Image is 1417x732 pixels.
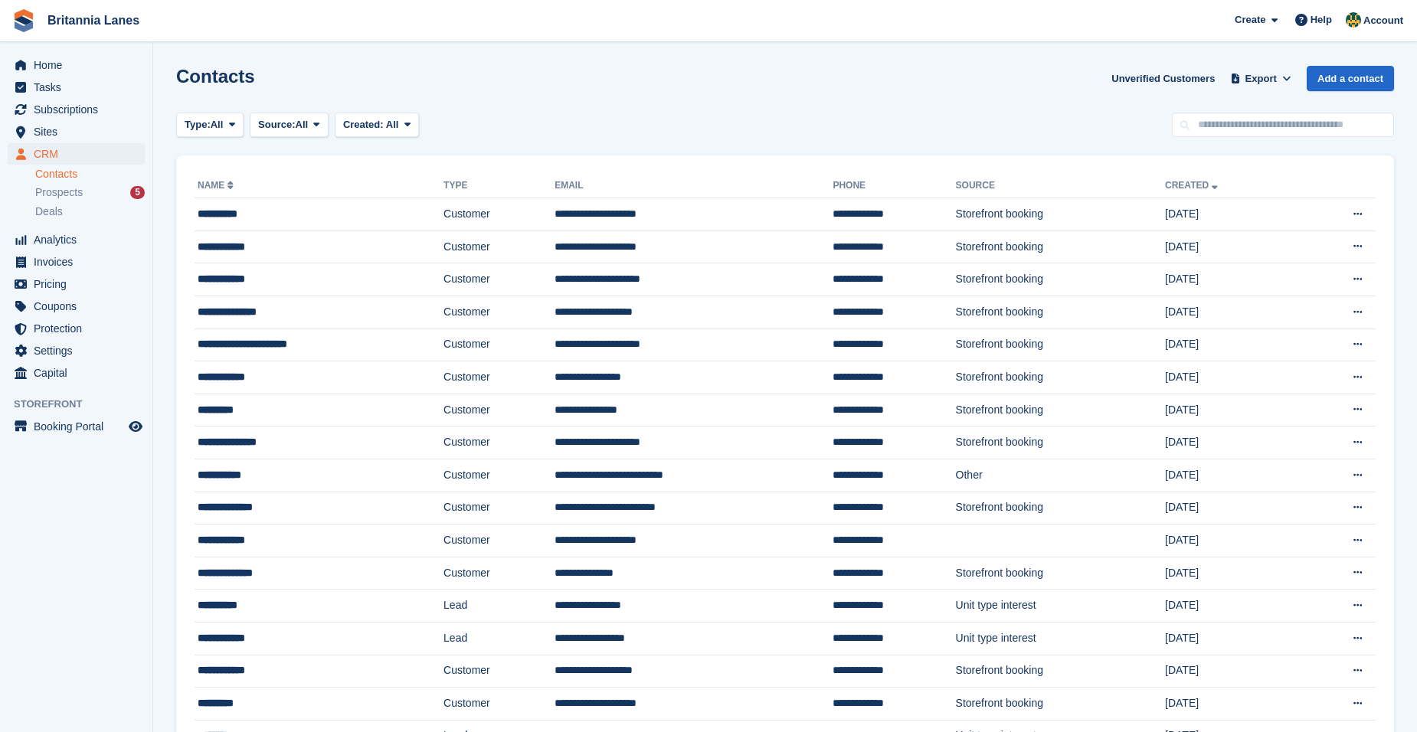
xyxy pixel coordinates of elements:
h1: Contacts [176,66,255,87]
td: [DATE] [1165,361,1299,394]
td: Storefront booking [956,296,1165,328]
button: Type: All [176,113,244,138]
td: [DATE] [1165,622,1299,655]
a: menu [8,54,145,76]
td: Unit type interest [956,590,1165,623]
span: Analytics [34,229,126,250]
th: Phone [833,174,955,198]
span: Sites [34,121,126,142]
a: menu [8,251,145,273]
td: Customer [443,328,555,361]
span: Settings [34,340,126,361]
span: All [386,119,399,130]
span: Storefront [14,397,152,412]
a: Created [1165,180,1221,191]
a: menu [8,121,145,142]
div: 5 [130,186,145,199]
td: Storefront booking [956,492,1165,524]
a: Name [198,180,237,191]
span: Pricing [34,273,126,295]
a: Contacts [35,167,145,181]
td: Customer [443,459,555,492]
a: menu [8,318,145,339]
th: Email [555,174,833,198]
td: Unit type interest [956,622,1165,655]
a: menu [8,273,145,295]
td: [DATE] [1165,426,1299,459]
td: Customer [443,492,555,524]
a: menu [8,99,145,120]
span: Help [1311,12,1332,28]
td: [DATE] [1165,655,1299,688]
td: [DATE] [1165,198,1299,231]
td: Customer [443,198,555,231]
td: Customer [443,688,555,721]
td: Storefront booking [956,394,1165,426]
span: Export [1245,71,1277,87]
td: Customer [443,394,555,426]
a: menu [8,296,145,317]
td: Storefront booking [956,361,1165,394]
span: Source: [258,117,295,132]
span: CRM [34,143,126,165]
td: [DATE] [1165,459,1299,492]
span: Tasks [34,77,126,98]
span: Create [1235,12,1265,28]
span: Booking Portal [34,416,126,437]
span: All [296,117,309,132]
td: Storefront booking [956,557,1165,590]
span: Coupons [34,296,126,317]
span: Account [1363,13,1403,28]
button: Export [1227,66,1294,91]
img: stora-icon-8386f47178a22dfd0bd8f6a31ec36ba5ce8667c1dd55bd0f319d3a0aa187defe.svg [12,9,35,32]
td: [DATE] [1165,263,1299,296]
a: menu [8,362,145,384]
td: Lead [443,622,555,655]
td: Customer [443,557,555,590]
span: Protection [34,318,126,339]
td: Storefront booking [956,655,1165,688]
th: Source [956,174,1165,198]
button: Created: All [335,113,419,138]
td: Customer [443,263,555,296]
span: Type: [185,117,211,132]
td: [DATE] [1165,524,1299,557]
td: [DATE] [1165,328,1299,361]
span: Deals [35,204,63,219]
a: menu [8,340,145,361]
td: Lead [443,590,555,623]
a: Add a contact [1307,66,1394,91]
td: [DATE] [1165,688,1299,721]
td: Customer [443,296,555,328]
span: Created: [343,119,384,130]
button: Source: All [250,113,329,138]
span: Prospects [35,185,83,200]
td: Customer [443,230,555,263]
td: Storefront booking [956,230,1165,263]
td: [DATE] [1165,230,1299,263]
a: Unverified Customers [1105,66,1221,91]
a: Preview store [126,417,145,436]
td: Customer [443,426,555,459]
td: Storefront booking [956,328,1165,361]
span: Subscriptions [34,99,126,120]
td: Storefront booking [956,263,1165,296]
td: [DATE] [1165,557,1299,590]
td: Storefront booking [956,198,1165,231]
a: menu [8,416,145,437]
a: menu [8,229,145,250]
a: menu [8,77,145,98]
span: Invoices [34,251,126,273]
span: Capital [34,362,126,384]
span: Home [34,54,126,76]
td: [DATE] [1165,492,1299,524]
th: Type [443,174,555,198]
td: [DATE] [1165,296,1299,328]
td: [DATE] [1165,590,1299,623]
td: Customer [443,524,555,557]
a: Deals [35,204,145,220]
td: Storefront booking [956,688,1165,721]
a: Britannia Lanes [41,8,146,33]
span: All [211,117,224,132]
img: Sarah Lane [1346,12,1361,28]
